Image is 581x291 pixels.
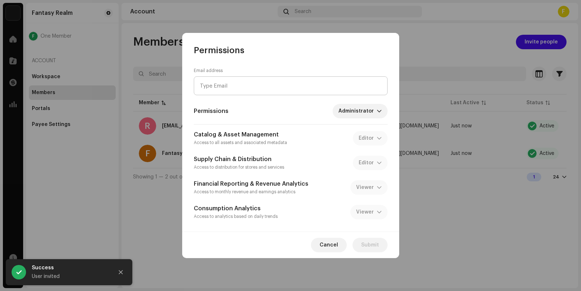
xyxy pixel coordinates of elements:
button: Cancel [311,238,347,252]
h5: Catalog & Asset Management [194,130,287,139]
button: Close [114,265,128,279]
h5: Permissions [194,107,228,115]
div: dropdown trigger [377,104,382,118]
span: Administrator [338,104,377,118]
label: Email address [194,68,223,73]
div: Success [32,263,108,272]
div: User invited [32,272,108,281]
small: Access to distribution for stores and services [194,165,284,169]
small: Access to monthly revenue and earnings analytics [194,190,295,194]
h5: Supply Chain & Distribution [194,155,284,164]
span: Submit [361,238,379,252]
input: Type Email [194,76,388,95]
h5: Financial Reporting & Revenue Analytics [194,180,308,188]
button: Submit [353,238,388,252]
h5: Consumption Analytics [194,204,278,213]
small: Access to all assets and associated metadata [194,140,287,145]
div: Permissions [194,45,388,56]
small: Access to analytics based on daily trends [194,214,278,219]
span: Cancel [320,238,338,252]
